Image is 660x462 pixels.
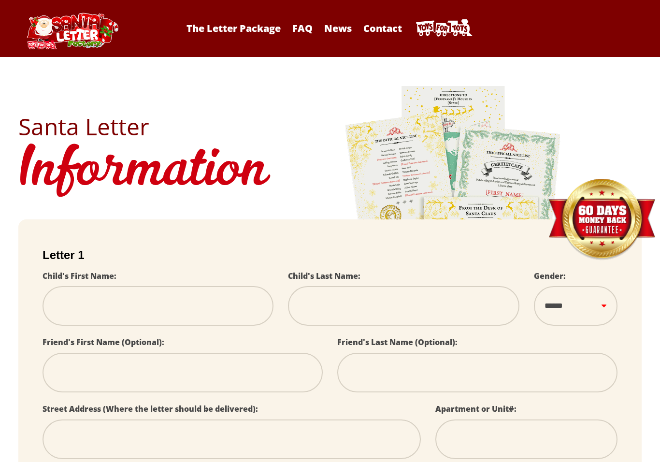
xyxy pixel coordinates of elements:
a: FAQ [287,22,317,35]
img: Santa Letter Logo [24,13,120,49]
label: Friend's First Name (Optional): [43,337,164,347]
h2: Santa Letter [18,115,642,138]
label: Gender: [534,271,566,281]
a: News [319,22,357,35]
label: Child's First Name: [43,271,116,281]
img: letters.png [344,85,562,355]
a: Contact [359,22,407,35]
h2: Letter 1 [43,248,617,262]
label: Street Address (Where the letter should be delivered): [43,404,258,414]
h1: Information [18,138,642,205]
img: Money Back Guarantee [547,178,656,261]
label: Apartment or Unit#: [435,404,517,414]
a: The Letter Package [182,22,286,35]
label: Friend's Last Name (Optional): [337,337,458,347]
label: Child's Last Name: [288,271,360,281]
